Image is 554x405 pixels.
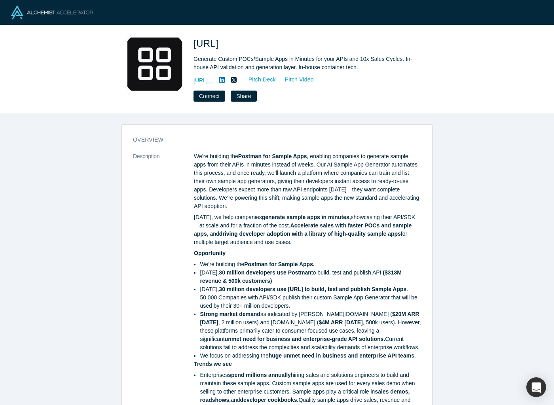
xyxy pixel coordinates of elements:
[200,311,260,317] strong: Strong market demand
[228,372,291,378] strong: spend millions annually
[194,213,421,246] p: [DATE], we help companies showcasing their API/SDK —at scale and for a fraction of the cost. , an...
[219,269,311,276] strong: 30 million developers use Postman
[276,75,314,84] a: Pitch Video
[200,310,421,352] li: as indicated by [PERSON_NAME][DOMAIN_NAME] ( , 2 million users) and [DOMAIN_NAME] ( , 500k users)...
[219,231,401,237] strong: driving developer adoption with a library of high-quality sample apps
[225,336,385,342] strong: unmet need for business and enterprise-grade API solutions.
[240,397,299,403] strong: developer cookbooks.
[262,214,351,220] strong: generate sample apps in minutes,
[238,153,307,159] strong: Postman for Sample Apps
[133,136,410,144] h3: overview
[269,352,414,359] strong: huge unmet need in business and enterprise API teams
[194,152,421,210] p: We’re building the , enabling companies to generate sample apps from their APIs in minutes instea...
[200,352,421,360] li: We focus on addressing the .
[219,286,406,292] strong: 30 million developers use [URL] to build, test and publish Sample Apps
[244,261,315,267] strong: Postman for Sample Apps.
[200,269,421,285] li: [DATE], to build, test and publish API.
[194,55,415,72] div: Generate Custom POCs/Sample Apps in Minutes for your APIs and 10x Sales Cycles. In-house API vali...
[11,6,93,19] img: Alchemist Logo
[194,91,225,102] button: Connect
[194,222,412,237] strong: Accelerate sales with faster POCs and sample apps
[127,36,182,92] img: Sampleapp.ai's Logo
[240,75,276,84] a: Pitch Deck
[194,250,226,256] strong: Opportunity
[200,260,421,269] li: We’re building the
[319,319,362,326] strong: $4M ARR [DATE]
[194,76,208,85] a: [URL]
[194,38,221,49] span: [URL]
[200,285,421,310] li: [DATE], . 50,000 Companies with API/SDK publish their custom Sample App Generator that will be us...
[194,361,232,367] strong: Trends we see
[231,91,256,102] button: Share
